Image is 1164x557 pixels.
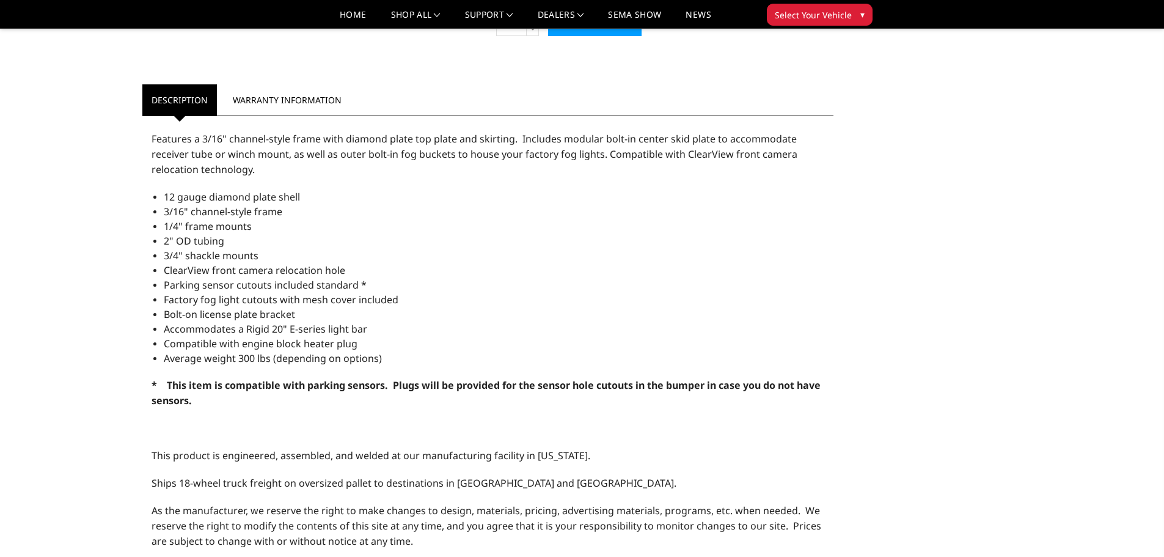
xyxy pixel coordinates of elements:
[538,10,584,28] a: Dealers
[152,378,821,407] strong: * This item is compatible with parking sensors. Plugs will be provided for the sensor hole cutout...
[164,249,258,262] span: 3/4" shackle mounts
[152,132,797,176] span: Features a 3/16" channel-style frame with diamond plate top plate and skirting. Includes modular ...
[391,10,441,28] a: shop all
[340,10,366,28] a: Home
[164,337,357,350] span: Compatible with engine block heater plug
[164,190,300,204] span: 12 gauge diamond plate shell
[1103,498,1164,557] iframe: Chat Widget
[142,84,217,116] a: Description
[860,8,865,21] span: ▾
[152,449,590,462] span: This product is engineered, assembled, and welded at our manufacturing facility in [US_STATE].
[224,84,351,116] a: Warranty Information
[164,234,224,248] span: 2" OD tubing
[608,10,661,28] a: SEMA Show
[164,293,398,306] span: Factory fog light cutouts with mesh cover included
[767,4,873,26] button: Select Your Vehicle
[164,264,345,277] span: ClearView front camera relocation hole
[686,10,711,28] a: News
[775,9,852,21] span: Select Your Vehicle
[164,219,252,233] span: 1/4" frame mounts
[164,308,295,321] span: Bolt-on license plate bracket
[465,10,513,28] a: Support
[152,476,676,490] span: Ships 18-wheel truck freight on oversized pallet to destinations in [GEOGRAPHIC_DATA] and [GEOGRA...
[164,205,282,218] span: 3/16" channel-style frame
[164,278,367,292] span: Parking sensor cutouts included standard *
[164,352,382,365] span: Average weight 300 lbs (depending on options)
[164,322,367,336] span: Accommodates a Rigid 20" E-series light bar
[152,504,821,548] span: As the manufacturer, we reserve the right to make changes to design, materials, pricing, advertis...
